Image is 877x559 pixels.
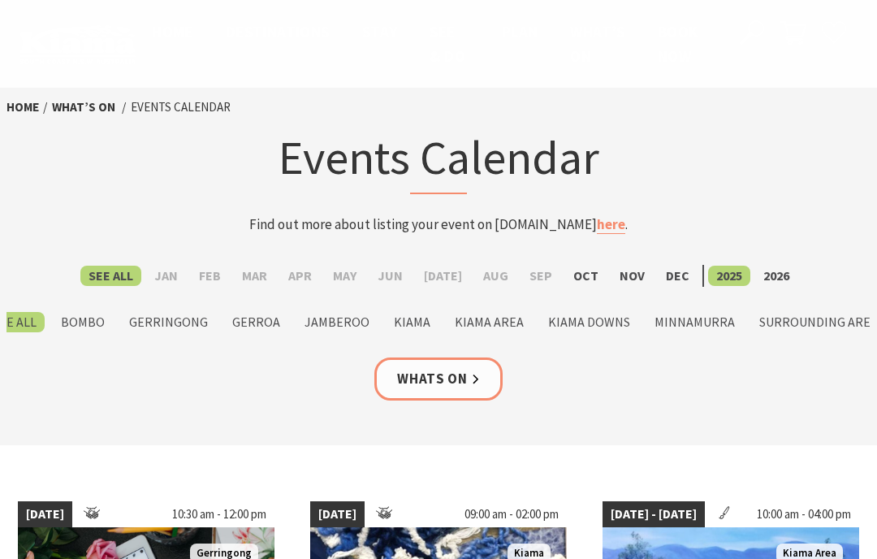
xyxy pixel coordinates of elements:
[152,22,193,41] span: Home
[153,126,724,194] h1: Events Calendar
[146,266,186,286] label: Jan
[226,22,330,41] span: Destinations
[153,214,724,236] p: Find out more about listing your event on [DOMAIN_NAME] .
[19,24,136,64] img: Kiama Logo
[52,99,115,115] a: What’s On
[296,312,378,332] label: Jamberoo
[603,501,705,527] span: [DATE] - [DATE]
[325,266,365,286] label: May
[456,501,567,527] span: 09:00 am - 02:00 pm
[18,501,72,527] span: [DATE]
[121,312,216,332] label: Gerringong
[502,22,538,41] span: Plan
[597,215,625,234] a: here
[430,22,465,66] span: See & Do
[136,19,721,69] nav: Main Menu
[416,266,470,286] label: [DATE]
[521,266,560,286] label: Sep
[234,266,275,286] label: Mar
[749,501,859,527] span: 10:00 am - 04:00 pm
[658,22,698,66] span: Book now
[224,312,288,332] label: Gerroa
[362,22,398,41] span: Stay
[191,266,229,286] label: Feb
[164,501,274,527] span: 10:30 am - 12:00 pm
[755,266,797,286] label: 2026
[6,99,39,115] a: Home
[53,312,113,332] label: Bombo
[447,312,532,332] label: Kiama Area
[708,266,750,286] label: 2025
[374,357,503,401] a: Whats On
[475,266,516,286] label: Aug
[131,97,231,117] li: Events Calendar
[540,312,638,332] label: Kiama Downs
[646,312,743,332] label: Minnamurra
[80,266,141,286] label: See All
[369,266,411,286] label: Jun
[611,266,653,286] label: Nov
[310,501,365,527] span: [DATE]
[570,22,624,66] span: What’s On
[658,266,698,286] label: Dec
[280,266,320,286] label: Apr
[565,266,607,286] label: Oct
[386,312,438,332] label: Kiama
